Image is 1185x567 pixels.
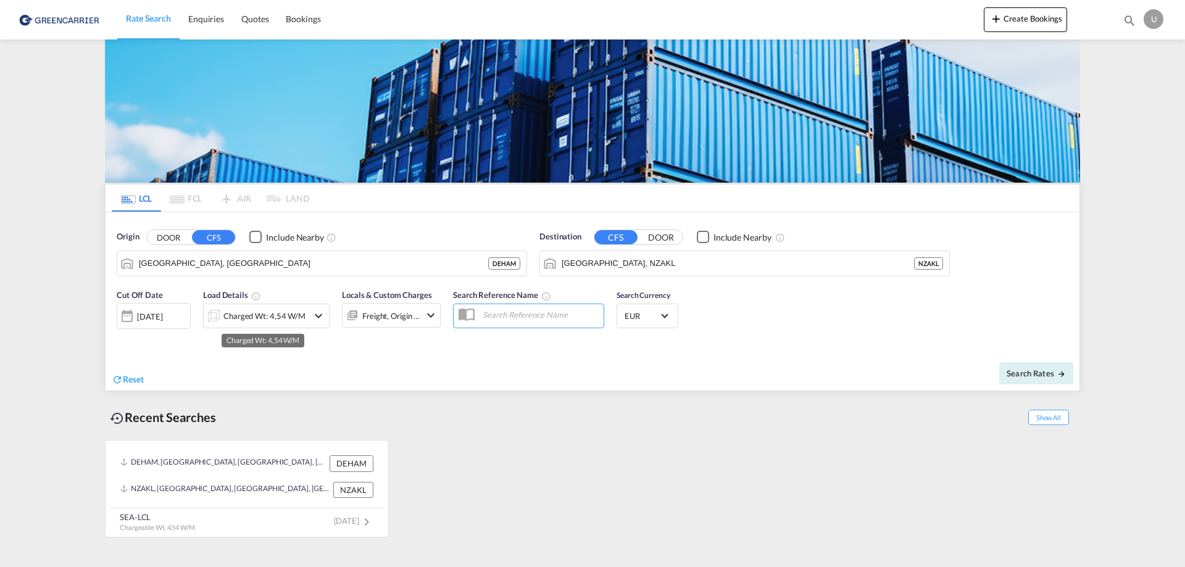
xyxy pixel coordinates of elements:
button: CFS [594,230,638,244]
span: Destination [539,231,581,243]
span: Quotes [241,14,268,24]
md-select: Select Currency: € EUREuro [623,307,671,325]
input: Search by Port [139,254,488,273]
span: Bookings [286,14,320,24]
span: Chargeable Wt. 4,54 W/M [120,523,195,531]
div: Include Nearby [266,231,324,244]
span: [DATE] [334,516,374,526]
md-checkbox: Checkbox No Ink [697,231,771,244]
recent-search-card: DEHAM, [GEOGRAPHIC_DATA], [GEOGRAPHIC_DATA], [GEOGRAPHIC_DATA], [GEOGRAPHIC_DATA] DEHAMNZAKL, [GE... [105,440,389,537]
span: Rate Search [126,13,171,23]
md-icon: icon-chevron-right [359,515,374,529]
div: [DATE] [137,311,162,322]
md-icon: Unchecked: Ignores neighbouring ports when fetching rates.Checked : Includes neighbouring ports w... [775,233,785,242]
span: EUR [625,310,659,321]
span: Locals & Custom Charges [342,290,432,300]
div: U [1144,9,1163,29]
md-icon: icon-arrow-right [1057,370,1066,378]
div: NZAKL [914,257,943,270]
md-tooltip: Charged Wt: 4,54 W/M [222,334,304,347]
md-icon: Unchecked: Ignores neighbouring ports when fetching rates.Checked : Includes neighbouring ports w... [326,233,336,242]
md-icon: icon-backup-restore [110,411,125,426]
div: SEA-LCL [120,511,195,523]
md-checkbox: Checkbox No Ink [249,231,324,244]
button: CFS [192,230,235,244]
md-input-container: Hamburg, DEHAM [117,251,526,276]
span: Cut Off Date [117,290,163,300]
span: Load Details [203,290,261,300]
span: Search Currency [617,291,670,300]
span: Search Rates [1007,368,1066,378]
input: Search by Port [562,254,914,273]
div: NZAKL [333,482,373,498]
div: Include Nearby [713,231,771,244]
span: Enquiries [188,14,224,24]
div: Recent Searches [105,404,221,431]
div: Charged Wt: 4,54 W/Micon-chevron-down [203,304,330,328]
div: icon-refreshReset [112,373,144,387]
img: GreenCarrierFCL_LCL.png [105,39,1080,183]
span: Origin [117,231,139,243]
div: Origin DOOR CFS Checkbox No InkUnchecked: Ignores neighbouring ports when fetching rates.Checked ... [106,212,1079,391]
md-icon: icon-magnify [1123,14,1136,27]
img: 1378a7308afe11ef83610d9e779c6b34.png [19,6,102,33]
md-pagination-wrapper: Use the left and right arrow keys to navigate between tabs [112,184,309,212]
span: Show All [1028,410,1069,425]
md-icon: icon-chevron-down [311,308,326,323]
div: Freight Origin Destination [362,307,420,325]
md-icon: icon-chevron-down [423,308,438,323]
input: Search Reference Name [476,305,604,324]
div: [DATE] [117,303,191,329]
div: Charged Wt: 4,54 W/M [223,307,306,325]
div: DEHAM, Hamburg, Germany, Western Europe, Europe [120,455,326,471]
md-datepicker: Select [117,328,126,344]
div: Freight Origin Destinationicon-chevron-down [342,303,441,328]
button: Search Ratesicon-arrow-right [999,362,1073,384]
span: Search Reference Name [453,290,551,300]
md-icon: icon-refresh [112,374,123,385]
button: DOOR [147,230,190,244]
button: DOOR [639,230,683,244]
md-icon: Your search will be saved by the below given name [541,291,551,301]
md-icon: icon-plus 400-fg [989,11,1004,26]
md-input-container: Auckland, NZAKL [540,251,949,276]
div: DEHAM [488,257,520,270]
md-tab-item: LCL [112,184,161,212]
div: NZAKL, Auckland, New Zealand, Oceania, Oceania [120,482,330,498]
button: icon-plus 400-fgCreate Bookings [984,7,1067,32]
span: Reset [123,374,144,384]
md-icon: Chargeable Weight [251,291,261,301]
div: icon-magnify [1123,14,1136,32]
div: DEHAM [330,455,373,471]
